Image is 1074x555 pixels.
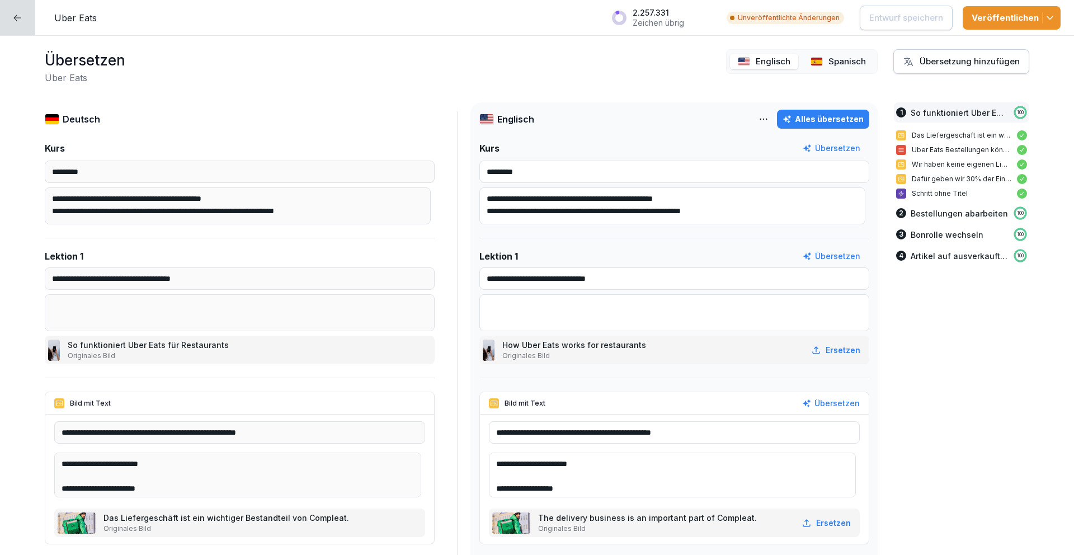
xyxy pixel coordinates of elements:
p: Bonrolle wechseln [911,229,983,241]
p: Originales Bild [502,351,648,361]
p: The delivery business is an important part of Compleat. [538,512,759,524]
p: Das Liefergeschäft ist ein wichtiger Bestandteil von Compleat. [912,130,1011,140]
p: Uber Eats Bestellungen können über 2 Kanäle kommen [912,145,1011,155]
p: Bestellungen abarbeiten [911,208,1008,219]
div: Veröffentlichen [972,12,1052,24]
img: us.svg [479,114,494,125]
p: So funktioniert Uber Eats für Restaurants [911,107,1008,119]
p: Englisch [497,112,534,126]
p: Uber Eats [54,11,97,25]
p: Lektion 1 [479,250,518,263]
button: 2.257.331Zeichen übrig [606,3,717,32]
p: Ersetzen [826,344,860,356]
h2: Uber Eats [45,71,125,84]
p: So funktioniert Uber Eats für Restaurants [68,339,231,351]
div: 1 [896,107,906,117]
p: Dafür geben wir 30% der Einnahmen an Uber Eats ab. [912,174,1011,184]
p: Originales Bild [68,351,231,361]
img: clwcjw784000a2e6qv54pmgj3.jpg [58,512,96,534]
img: de.svg [45,114,59,125]
p: Das Liefergeschäft ist ein wichtiger Bestandteil von Compleat. [103,512,351,524]
div: 3 [896,229,906,239]
img: us.svg [738,57,750,66]
button: Übersetzen [803,142,860,154]
p: Ersetzen [816,517,851,529]
p: Unveröffentlichte Änderungen [738,13,840,23]
p: 100 [1017,252,1024,259]
p: Zeichen übrig [633,18,684,28]
img: clwcjw784000a2e6qv54pmgj3.jpg [492,512,530,534]
img: clx1yec3j000e2e6bace9qhxa.jpg [483,340,494,361]
h1: Übersetzen [45,49,125,71]
div: Alles übersetzen [783,113,864,125]
p: Lektion 1 [45,250,83,263]
p: Entwurf speichern [869,12,943,24]
button: Übersetzen [803,250,860,262]
p: 2.257.331 [633,8,684,18]
p: Originales Bild [103,524,351,534]
p: 100 [1017,210,1024,217]
p: Bild mit Text [70,398,111,408]
div: 4 [896,251,906,261]
p: 100 [1017,109,1024,116]
button: Übersetzung hinzufügen [893,49,1029,74]
button: Übersetzen [802,397,860,410]
p: 100 [1017,231,1024,238]
p: Wir haben keine eigenen Lieferfahrer, sondern benutzen die externen Fahrer von Uber Eats. [912,159,1011,170]
div: 2 [896,208,906,218]
p: Spanisch [828,55,866,68]
p: Artikel auf ausverkauft stellen [911,250,1008,262]
img: clx1yec3j000e2e6bace9qhxa.jpg [48,340,60,361]
button: Entwurf speichern [860,6,953,30]
p: Kurs [45,142,65,155]
p: Englisch [756,55,790,68]
button: Alles übersetzen [777,110,869,129]
img: es.svg [811,57,823,66]
p: Bild mit Text [505,398,545,408]
p: Schritt ohne Titel [912,189,1011,199]
p: Originales Bild [538,524,759,534]
div: Übersetzung hinzufügen [903,55,1020,68]
p: Kurs [479,142,500,155]
p: Deutsch [63,112,100,126]
p: How Uber Eats works for restaurants [502,339,648,351]
button: Veröffentlichen [963,6,1061,30]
